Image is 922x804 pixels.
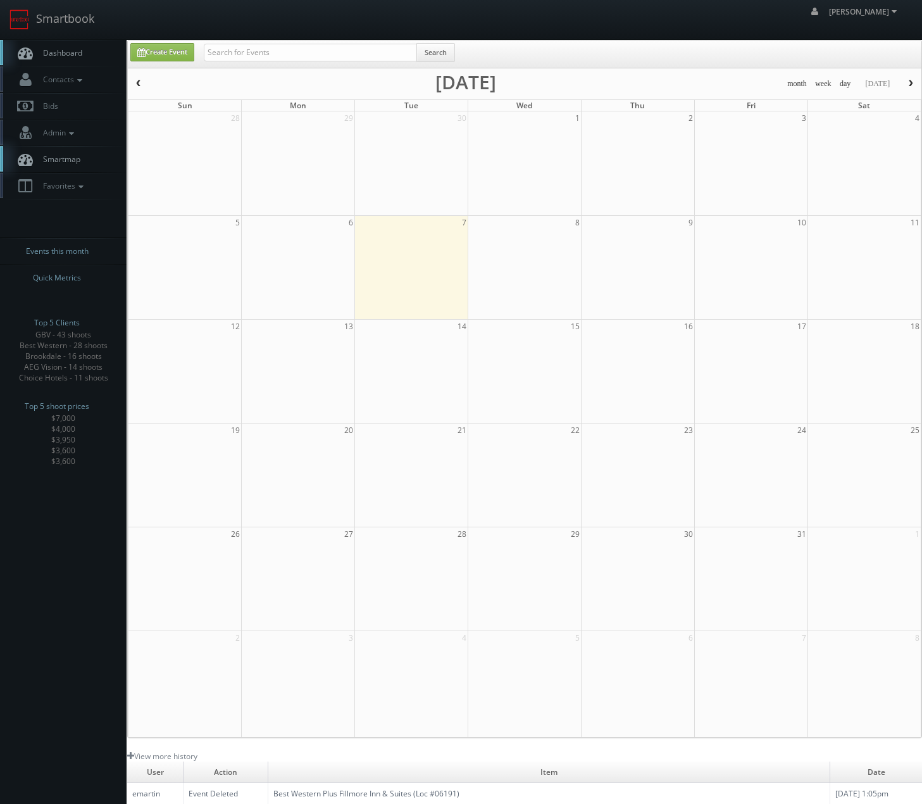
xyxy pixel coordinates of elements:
td: Item [268,762,830,783]
a: View more history [127,751,197,762]
span: 3 [347,631,354,644]
span: Top 5 Clients [34,317,80,329]
span: 17 [796,320,807,333]
span: 25 [909,424,921,437]
span: 1 [574,111,581,125]
span: 8 [914,631,921,644]
span: 2 [234,631,241,644]
span: 2 [687,111,694,125]
button: day [835,76,856,92]
span: 29 [570,527,581,541]
span: 28 [456,527,468,541]
span: 13 [343,320,354,333]
button: [DATE] [861,76,894,92]
button: month [783,76,811,92]
span: 4 [914,111,921,125]
span: 24 [796,424,807,437]
a: Create Event [130,43,194,61]
span: 21 [456,424,468,437]
span: 4 [461,631,468,644]
span: Wed [516,100,532,111]
span: 19 [230,424,241,437]
span: Quick Metrics [33,272,81,284]
span: 5 [234,216,241,229]
span: 30 [456,111,468,125]
span: Sat [858,100,870,111]
span: 26 [230,527,241,541]
span: 23 [683,424,694,437]
span: 20 [343,424,354,437]
span: 18 [909,320,921,333]
span: [PERSON_NAME] [829,6,900,17]
span: Tue [404,100,418,111]
span: 6 [347,216,354,229]
span: 12 [230,320,241,333]
td: Action [184,762,268,783]
span: Thu [630,100,645,111]
span: Events this month [26,245,89,258]
td: User [127,762,184,783]
span: 27 [343,527,354,541]
span: 9 [687,216,694,229]
input: Search for Events [204,44,417,61]
td: Date [830,762,922,783]
span: 10 [796,216,807,229]
span: Mon [290,100,306,111]
span: Admin [37,127,77,138]
span: 8 [574,216,581,229]
span: Dashboard [37,47,82,58]
button: week [811,76,836,92]
span: 29 [343,111,354,125]
span: Fri [747,100,756,111]
span: 11 [909,216,921,229]
span: 5 [574,631,581,644]
h2: [DATE] [435,76,496,89]
span: 7 [461,216,468,229]
span: 7 [801,631,807,644]
button: Search [416,43,455,62]
span: 28 [230,111,241,125]
span: 30 [683,527,694,541]
span: 14 [456,320,468,333]
span: Sun [178,100,192,111]
span: 22 [570,424,581,437]
span: 15 [570,320,581,333]
img: smartbook-logo.png [9,9,30,30]
span: Bids [37,101,58,111]
span: 3 [801,111,807,125]
span: 1 [914,527,921,541]
span: Smartmap [37,154,80,165]
span: Favorites [37,180,87,191]
span: Contacts [37,74,85,85]
span: 31 [796,527,807,541]
span: 16 [683,320,694,333]
span: 6 [687,631,694,644]
span: Top 5 shoot prices [25,400,89,413]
